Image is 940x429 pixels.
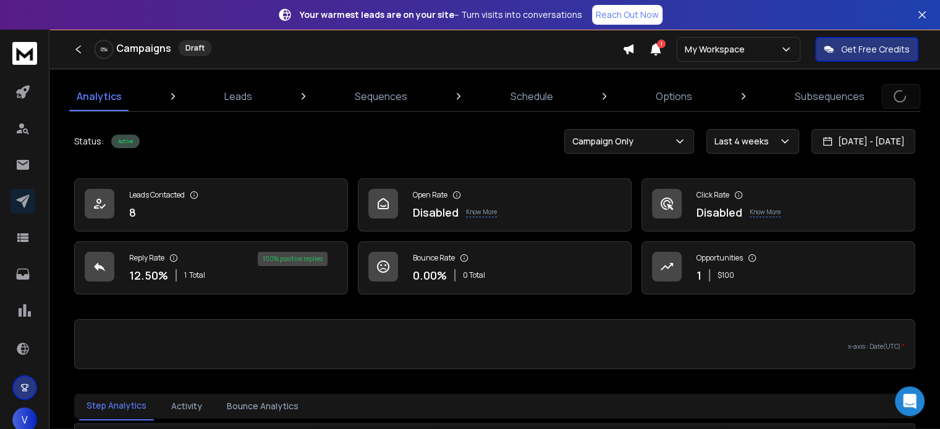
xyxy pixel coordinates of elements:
p: 12.50 % [129,267,168,284]
p: Leads Contacted [129,190,185,200]
p: Click Rate [697,190,729,200]
button: Bounce Analytics [219,393,306,420]
p: 0 Total [463,270,485,280]
p: – Turn visits into conversations [300,9,582,21]
p: Get Free Credits [841,43,910,56]
p: 8 [129,204,136,221]
a: Options [648,81,700,111]
a: Reach Out Now [592,5,663,25]
p: Status: [74,135,104,148]
p: My Workspace [685,43,750,56]
h1: Campaigns [116,41,171,56]
a: Subsequences [787,81,872,111]
div: Active [111,135,140,148]
span: Total [189,270,205,280]
button: Step Analytics [79,392,154,420]
p: 1 [697,267,701,284]
button: [DATE] - [DATE] [811,129,915,154]
a: Sequences [347,81,415,111]
button: Activity [164,393,210,420]
img: logo [12,42,37,65]
p: Bounce Rate [413,253,455,263]
span: 1 [657,40,666,48]
p: Options [656,89,692,104]
p: Last 4 weeks [714,135,774,148]
a: Open RateDisabledKnow More [358,178,632,231]
div: 100 % positive replies [258,252,328,266]
p: Opportunities [697,253,743,263]
a: Click RateDisabledKnow More [641,178,915,231]
a: Bounce Rate0.00%0 Total [358,241,632,294]
p: x-axis : Date(UTC) [85,342,905,351]
p: Disabled [697,204,742,221]
p: Know More [750,207,781,217]
p: 0.00 % [413,267,447,284]
p: Subsequences [795,89,865,104]
strong: Your warmest leads are on your site [300,9,454,20]
a: Leads [217,81,260,111]
p: Reply Rate [129,253,164,263]
span: 1 [184,270,187,280]
div: Open Intercom Messenger [895,386,925,416]
a: Leads Contacted8 [74,178,348,231]
div: Draft [179,40,211,56]
p: $ 100 [718,270,734,280]
p: Analytics [77,89,122,104]
p: Open Rate [413,190,447,200]
p: Disabled [413,204,459,221]
a: Opportunities1$100 [641,241,915,294]
a: Reply Rate12.50%1Total100% positive replies [74,241,348,294]
a: Schedule [503,81,561,111]
p: Campaign Only [572,135,638,148]
a: Analytics [69,81,129,111]
p: Sequences [355,89,407,104]
button: Get Free Credits [815,37,918,62]
p: Know More [466,207,497,217]
p: Leads [224,89,252,104]
p: 0 % [101,46,108,53]
p: Reach Out Now [596,9,659,21]
p: Schedule [510,89,553,104]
